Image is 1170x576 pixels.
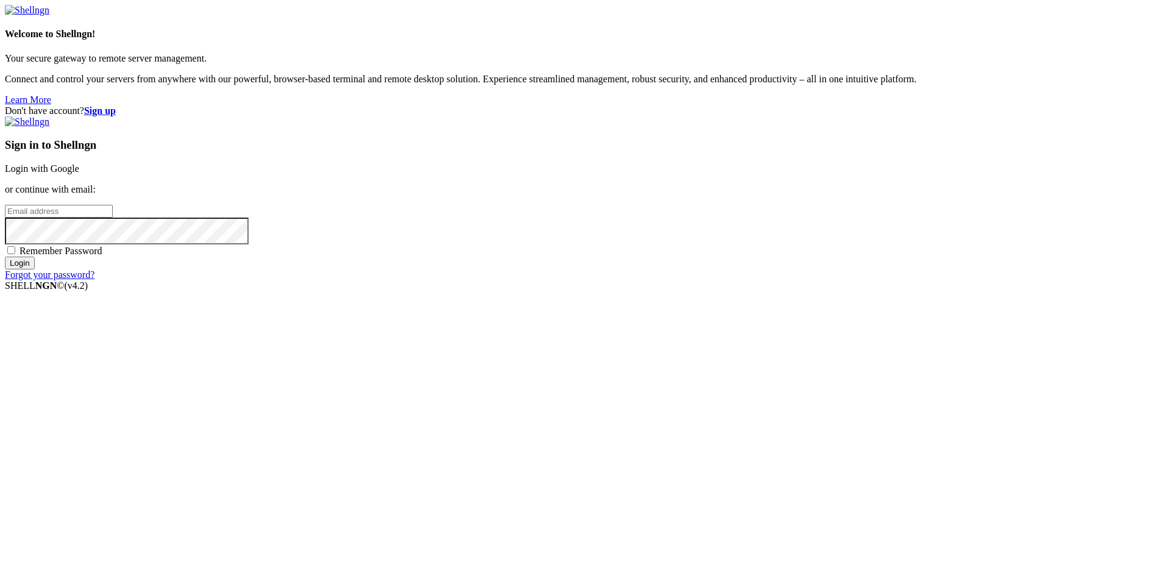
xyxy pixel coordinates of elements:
[5,280,88,291] span: SHELL ©
[5,94,51,105] a: Learn More
[5,205,113,218] input: Email address
[5,53,1165,64] p: Your secure gateway to remote server management.
[84,105,116,116] a: Sign up
[5,5,49,16] img: Shellngn
[35,280,57,291] b: NGN
[5,163,79,174] a: Login with Google
[19,246,102,256] span: Remember Password
[5,257,35,269] input: Login
[5,116,49,127] img: Shellngn
[7,246,15,254] input: Remember Password
[5,269,94,280] a: Forgot your password?
[5,184,1165,195] p: or continue with email:
[5,29,1165,40] h4: Welcome to Shellngn!
[5,105,1165,116] div: Don't have account?
[5,74,1165,85] p: Connect and control your servers from anywhere with our powerful, browser-based terminal and remo...
[5,138,1165,152] h3: Sign in to Shellngn
[65,280,88,291] span: 4.2.0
